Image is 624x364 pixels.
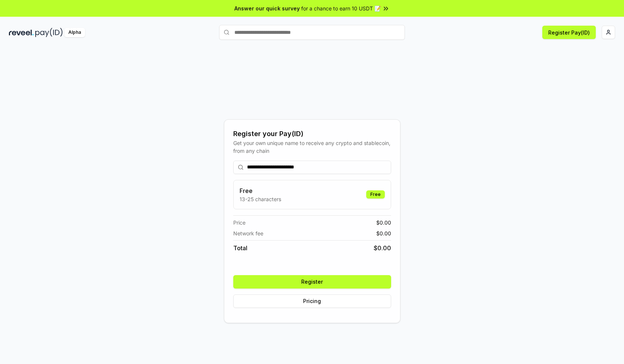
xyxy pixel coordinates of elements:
h3: Free [240,186,281,195]
span: $ 0.00 [376,219,391,226]
span: Total [233,244,247,252]
span: Answer our quick survey [234,4,300,12]
div: Register your Pay(ID) [233,129,391,139]
p: 13-25 characters [240,195,281,203]
span: for a chance to earn 10 USDT 📝 [301,4,381,12]
button: Register [233,275,391,289]
img: pay_id [35,28,63,37]
span: Network fee [233,229,263,237]
span: $ 0.00 [374,244,391,252]
button: Register Pay(ID) [542,26,596,39]
div: Get your own unique name to receive any crypto and stablecoin, from any chain [233,139,391,155]
span: $ 0.00 [376,229,391,237]
img: reveel_dark [9,28,34,37]
span: Price [233,219,246,226]
button: Pricing [233,294,391,308]
div: Free [366,190,385,199]
div: Alpha [64,28,85,37]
